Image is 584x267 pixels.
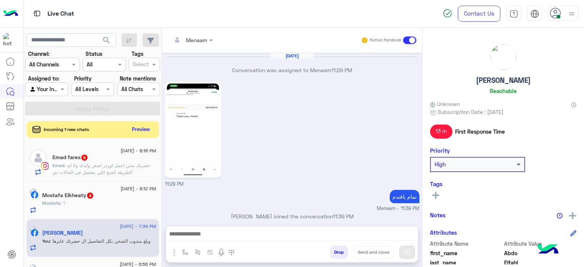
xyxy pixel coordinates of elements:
[192,246,204,258] button: Trigger scenario
[30,149,47,166] img: defaultAdmin.png
[430,100,460,108] span: Unknown
[42,200,60,206] span: Mostafa
[530,9,539,18] img: tab
[430,180,576,187] h6: Tags
[3,33,17,47] img: 713415422032625
[120,74,156,82] label: Note mentions
[430,125,452,138] span: 13 m
[48,9,74,19] p: Live Chat
[97,33,116,50] button: search
[430,212,446,218] h6: Notes
[42,230,83,236] h5: Abdo Elfahl
[102,36,111,45] span: search
[403,248,411,256] img: send message
[50,238,151,244] span: وبلغ مندوب الشحن بكل التفاصيل ال حضرتك عايزها
[182,249,188,255] img: select flow
[567,9,576,19] img: profile
[129,124,153,135] button: Preview
[3,6,18,22] img: Logo
[121,147,156,154] span: [DATE] - 8:18 PM
[204,246,217,258] button: create order
[60,200,65,206] span: ؟
[52,154,88,161] h5: Emad fares
[438,108,503,116] span: Subscription Date : [DATE]
[32,9,42,18] img: tab
[165,212,419,220] p: [PERSON_NAME] joined the conversation
[42,238,50,244] span: You
[430,249,503,257] span: first_name
[354,246,394,259] button: Send and close
[377,205,419,212] span: Menaam - 11:39 PM
[330,246,348,259] button: Drop
[509,9,518,18] img: tab
[121,185,156,192] span: [DATE] - 8:12 PM
[430,240,503,248] span: Attribute Name
[165,181,184,187] span: 11:29 PM
[430,229,457,236] h6: Attributes
[331,67,352,73] span: 11:29 PM
[458,6,500,22] a: Contact Us
[165,66,419,74] p: Conversation was assigned to Menaam
[41,162,49,170] img: Instagram
[370,37,401,43] small: Human Handover
[430,147,450,154] h6: Priority
[28,50,49,58] label: Channel:
[30,226,36,233] img: picture
[132,50,143,58] label: Tags
[81,155,87,161] span: 8
[455,128,505,136] span: First Response Time
[195,249,201,255] img: Trigger scenario
[52,163,64,168] span: Emad
[430,259,503,267] span: last_name
[52,163,150,175] span: حضرتك يعني اعمل اوردر اصغر وابدله ولا ايه الطريقه الصح اللي بتحصل في الحالات دي
[476,76,531,85] h5: [PERSON_NAME]
[390,190,419,203] p: 9/8/2025, 11:39 PM
[271,53,313,58] h6: [DATE]
[170,248,179,257] img: send attachment
[229,250,235,256] img: make a call
[504,259,577,267] span: Elfahl
[490,87,517,94] h6: Reachable
[557,213,563,219] img: notes
[120,223,156,230] span: [DATE] - 7:34 PM
[333,213,354,220] span: 11:39 PM
[207,249,213,255] img: create order
[25,102,160,115] button: Apply Filters
[132,60,149,70] div: Select
[87,193,93,199] span: 4
[504,240,577,248] span: Attribute Value
[504,249,577,257] span: Abdo
[167,84,219,176] img: 527485820_1420291525893474_1474144539078104049_n.jpg
[535,237,561,263] img: hulul-logo.png
[443,9,452,18] img: spinner
[86,50,102,58] label: Status
[30,188,36,195] img: picture
[42,192,94,199] h5: Mostafa Elkheaty
[74,74,92,82] label: Priority
[31,191,38,199] img: Facebook
[179,246,192,258] button: select flow
[31,229,38,237] img: Facebook
[217,248,226,257] img: send voice note
[569,212,576,219] img: add
[490,44,516,70] img: picture
[506,6,521,22] a: tab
